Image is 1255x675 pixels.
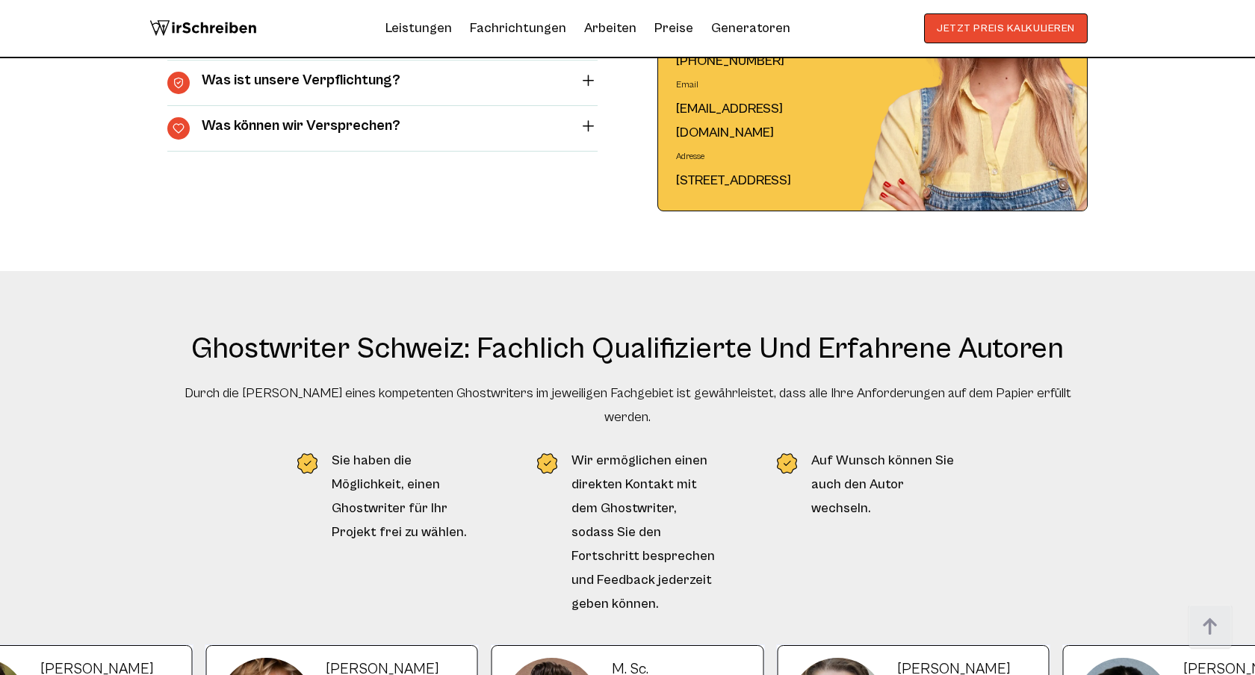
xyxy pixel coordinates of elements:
[162,331,1093,367] h2: Ghostwriter Schweiz: Fachlich qualifizierte und erfahrene Autoren
[202,72,400,94] h4: Was ist unsere Verpflichtung?
[654,20,693,36] a: Preise
[676,97,865,145] a: [EMAIL_ADDRESS][DOMAIN_NAME]
[676,79,865,91] p: Email
[1188,605,1233,650] img: button top
[676,169,791,193] a: [STREET_ADDRESS]
[202,117,400,140] h4: Was können wir Versprechen?
[676,49,784,73] a: [PHONE_NUMBER]
[385,16,452,40] a: Leistungen
[298,449,477,616] li: Sie haben die Möglichkeit, einen Ghostwriter für Ihr Projekt frei zu wählen.
[924,13,1088,43] button: JETZT PREIS KALKULIEREN
[167,117,598,140] summary: Icon Was können wir Versprechen?
[470,16,566,40] a: Fachrichtungen
[711,16,790,40] a: Generatoren
[162,382,1093,429] div: Durch die [PERSON_NAME] eines kompetenten Ghostwriters im jeweiligen Fachgebiet ist gewährleistet...
[149,13,257,43] img: logo wirschreiben
[173,77,185,89] img: Icon
[778,449,957,616] li: Auf Wunsch können Sie auch den Autor wechseln.
[167,72,598,94] summary: Icon Was ist unsere Verpflichtung?
[173,122,185,134] img: Icon
[584,16,636,40] a: Arbeiten
[676,151,865,163] p: Adresse
[538,449,717,616] li: Wir ermöglichen einen direkten Kontakt mit dem Ghostwriter, sodass Sie den Fortschritt besprechen...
